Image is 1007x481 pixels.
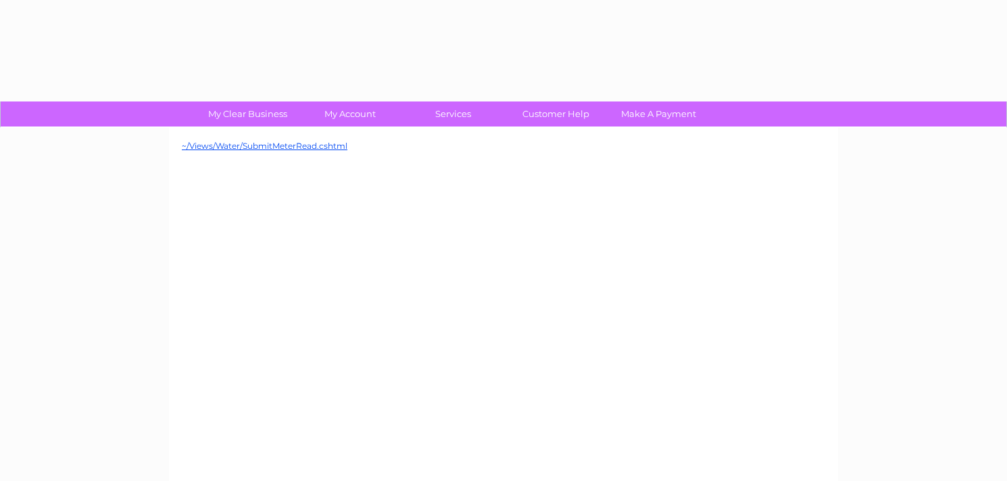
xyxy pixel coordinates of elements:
[295,101,406,127] a: My Account
[182,141,347,151] a: ~/Views/Water/SubmitMeterRead.cshtml
[397,101,509,127] a: Services
[192,101,303,127] a: My Clear Business
[603,101,714,127] a: Make A Payment
[500,101,612,127] a: Customer Help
